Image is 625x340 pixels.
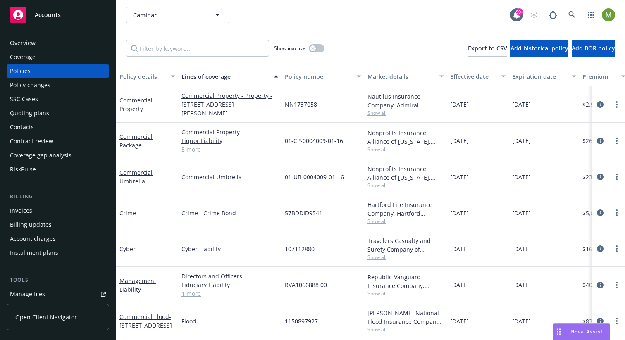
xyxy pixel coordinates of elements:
div: Overview [10,36,36,50]
span: Open Client Navigator [15,313,77,321]
span: Show all [367,146,444,153]
div: Hartford Fire Insurance Company, Hartford Insurance Group [367,200,444,218]
span: 1150897927 [285,317,318,326]
span: 01-CP-0004009-01-16 [285,136,343,145]
div: Billing updates [10,218,52,231]
span: Add BOR policy [572,44,615,52]
span: [DATE] [512,209,531,217]
a: Commercial Package [119,133,153,149]
span: Caminar [133,11,205,19]
button: Market details [364,67,447,86]
div: 99+ [516,8,523,16]
a: Cyber [119,245,136,253]
span: Nova Assist [570,328,603,335]
a: circleInformation [595,100,605,109]
a: more [612,208,622,218]
div: Nonprofits Insurance Alliance of [US_STATE], Inc., Nonprofits Insurance Alliance of [US_STATE], I... [367,164,444,182]
a: Switch app [583,7,599,23]
a: Crime - Crime Bond [181,209,278,217]
button: Lines of coverage [178,67,281,86]
a: Commercial Property - Property - [STREET_ADDRESS][PERSON_NAME] [181,91,278,117]
span: Show all [367,218,444,225]
div: Invoices [10,204,32,217]
a: Quoting plans [7,107,109,120]
img: photo [602,8,615,21]
button: Policy number [281,67,364,86]
span: Show inactive [274,45,305,52]
div: Expiration date [512,72,567,81]
button: Effective date [447,67,509,86]
a: Accounts [7,3,109,26]
span: [DATE] [450,136,469,145]
div: Account charges [10,232,56,245]
button: Expiration date [509,67,579,86]
div: RiskPulse [10,163,36,176]
button: Add historical policy [510,40,568,57]
div: Policy number [285,72,352,81]
a: SSC Cases [7,93,109,106]
a: Fiduciary Liability [181,281,278,289]
a: Policies [7,64,109,78]
a: circleInformation [595,316,605,326]
input: Filter by keyword... [126,40,269,57]
div: [PERSON_NAME] National Flood Insurance Company, [PERSON_NAME] Flood [367,309,444,326]
div: Travelers Casualty and Surety Company of America, Travelers Insurance [367,236,444,254]
a: RiskPulse [7,163,109,176]
span: $23,864.00 [582,173,612,181]
span: $833.00 [582,317,604,326]
span: Export to CSV [468,44,507,52]
span: Show all [367,326,444,333]
span: Show all [367,182,444,189]
button: Export to CSV [468,40,507,57]
a: more [612,316,622,326]
span: $2,980.00 [582,100,609,109]
button: Add BOR policy [572,40,615,57]
span: 107112880 [285,245,315,253]
span: Show all [367,254,444,261]
a: more [612,136,622,146]
a: 5 more [181,145,278,154]
span: $40,730.00 [582,281,612,289]
a: Commercial Umbrella [119,169,153,185]
a: Commercial Flood [119,313,172,329]
a: 1 more [181,289,278,298]
div: Coverage [10,50,36,64]
div: Lines of coverage [181,72,269,81]
div: Republic-Vanguard Insurance Company, AmTrust Financial Services [367,273,444,290]
span: [DATE] [450,245,469,253]
a: Crime [119,209,136,217]
span: [DATE] [512,136,531,145]
span: [DATE] [450,100,469,109]
a: circleInformation [595,172,605,182]
div: Market details [367,72,434,81]
a: more [612,244,622,254]
a: Liquor Liability [181,136,278,145]
a: Contract review [7,135,109,148]
a: circleInformation [595,208,605,218]
a: Invoices [7,204,109,217]
a: Contacts [7,121,109,134]
a: Report a Bug [545,7,561,23]
div: Policy details [119,72,166,81]
a: more [612,280,622,290]
span: [DATE] [512,281,531,289]
a: Commercial Property [119,96,153,113]
a: Manage files [7,288,109,301]
span: 57BDDID9541 [285,209,322,217]
a: Coverage [7,50,109,64]
a: Start snowing [526,7,542,23]
span: Accounts [35,12,61,18]
span: Add historical policy [510,44,568,52]
div: Installment plans [10,246,58,259]
span: [DATE] [512,173,531,181]
div: Policy changes [10,78,50,92]
span: [DATE] [512,317,531,326]
span: $16,975.00 [582,245,612,253]
div: Premium [582,72,616,81]
a: Commercial Umbrella [181,173,278,181]
a: circleInformation [595,244,605,254]
a: circleInformation [595,280,605,290]
div: Coverage gap analysis [10,149,72,162]
div: Tools [7,276,109,284]
a: more [612,172,622,182]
